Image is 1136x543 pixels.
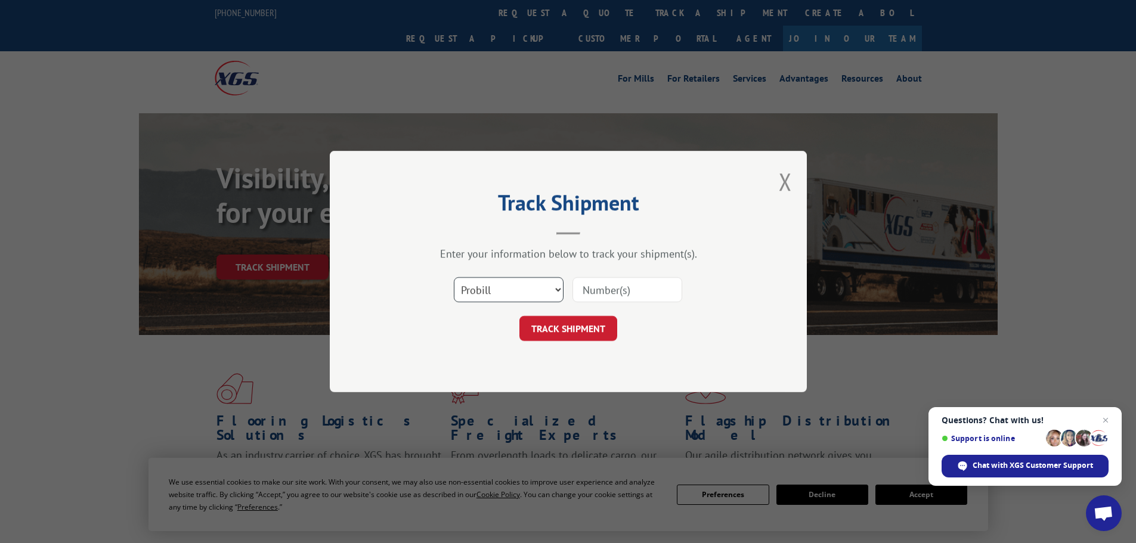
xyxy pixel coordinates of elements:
[973,460,1093,471] span: Chat with XGS Customer Support
[572,277,682,302] input: Number(s)
[942,415,1109,425] span: Questions? Chat with us!
[519,316,617,341] button: TRACK SHIPMENT
[1086,495,1122,531] div: Open chat
[389,247,747,260] div: Enter your information below to track your shipment(s).
[1098,413,1113,427] span: Close chat
[389,194,747,217] h2: Track Shipment
[942,434,1042,443] span: Support is online
[779,166,792,197] button: Close modal
[942,455,1109,477] div: Chat with XGS Customer Support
